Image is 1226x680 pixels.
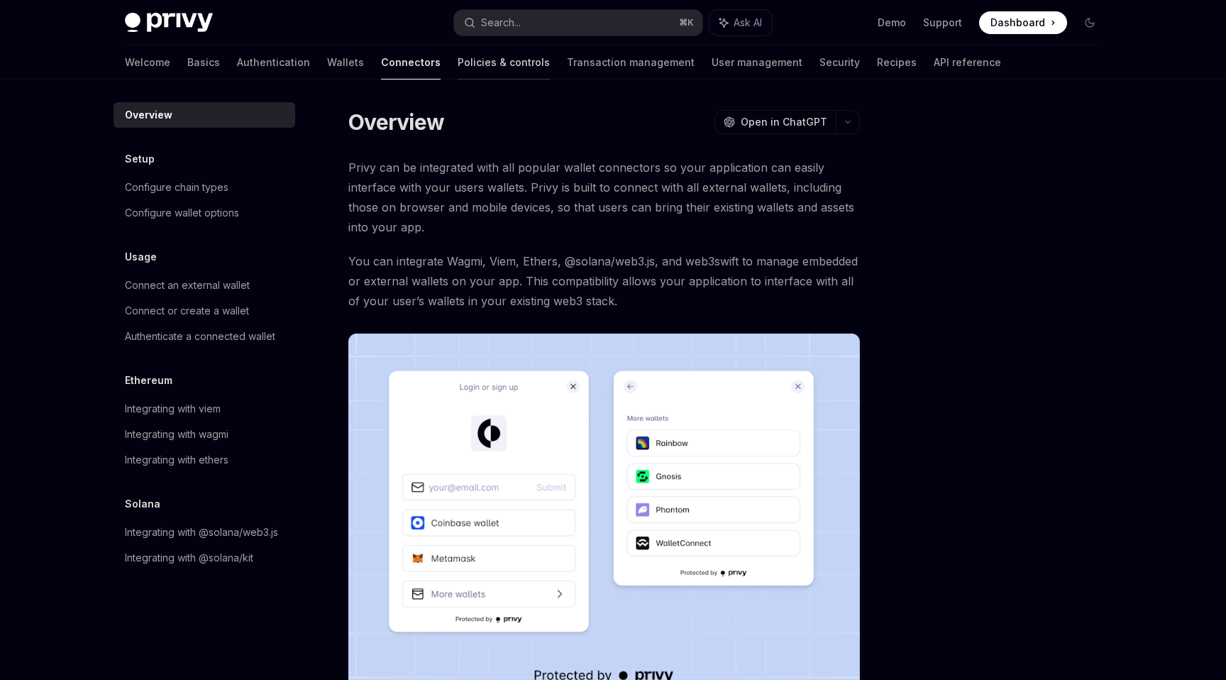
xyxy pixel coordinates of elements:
[923,16,962,30] a: Support
[458,45,550,79] a: Policies & controls
[712,45,802,79] a: User management
[114,324,295,349] a: Authenticate a connected wallet
[714,110,836,134] button: Open in ChatGPT
[125,45,170,79] a: Welcome
[114,273,295,298] a: Connect an external wallet
[114,298,295,324] a: Connect or create a wallet
[125,524,278,541] div: Integrating with @solana/web3.js
[934,45,1001,79] a: API reference
[114,175,295,200] a: Configure chain types
[567,45,695,79] a: Transaction management
[125,372,172,389] h5: Ethereum
[114,102,295,128] a: Overview
[481,14,521,31] div: Search...
[125,426,228,443] div: Integrating with wagmi
[1078,11,1101,34] button: Toggle dark mode
[125,13,213,33] img: dark logo
[348,158,860,237] span: Privy can be integrated with all popular wallet connectors so your application can easily interfa...
[125,495,160,512] h5: Solana
[709,10,772,35] button: Ask AI
[990,16,1045,30] span: Dashboard
[237,45,310,79] a: Authentication
[114,520,295,545] a: Integrating with @solana/web3.js
[348,251,860,311] span: You can integrate Wagmi, Viem, Ethers, @solana/web3.js, and web3swift to manage embedded or exter...
[125,248,157,265] h5: Usage
[381,45,441,79] a: Connectors
[125,549,253,566] div: Integrating with @solana/kit
[125,277,250,294] div: Connect an external wallet
[734,16,762,30] span: Ask AI
[348,109,444,135] h1: Overview
[114,422,295,447] a: Integrating with wagmi
[979,11,1067,34] a: Dashboard
[114,396,295,422] a: Integrating with viem
[741,115,827,129] span: Open in ChatGPT
[125,179,228,196] div: Configure chain types
[114,545,295,571] a: Integrating with @solana/kit
[819,45,860,79] a: Security
[454,10,702,35] button: Search...⌘K
[679,17,694,28] span: ⌘ K
[125,204,239,221] div: Configure wallet options
[125,106,172,124] div: Overview
[125,451,228,468] div: Integrating with ethers
[114,200,295,226] a: Configure wallet options
[125,150,155,168] h5: Setup
[125,302,249,319] div: Connect or create a wallet
[187,45,220,79] a: Basics
[878,16,906,30] a: Demo
[114,447,295,473] a: Integrating with ethers
[125,400,221,417] div: Integrating with viem
[877,45,917,79] a: Recipes
[327,45,364,79] a: Wallets
[125,328,275,345] div: Authenticate a connected wallet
